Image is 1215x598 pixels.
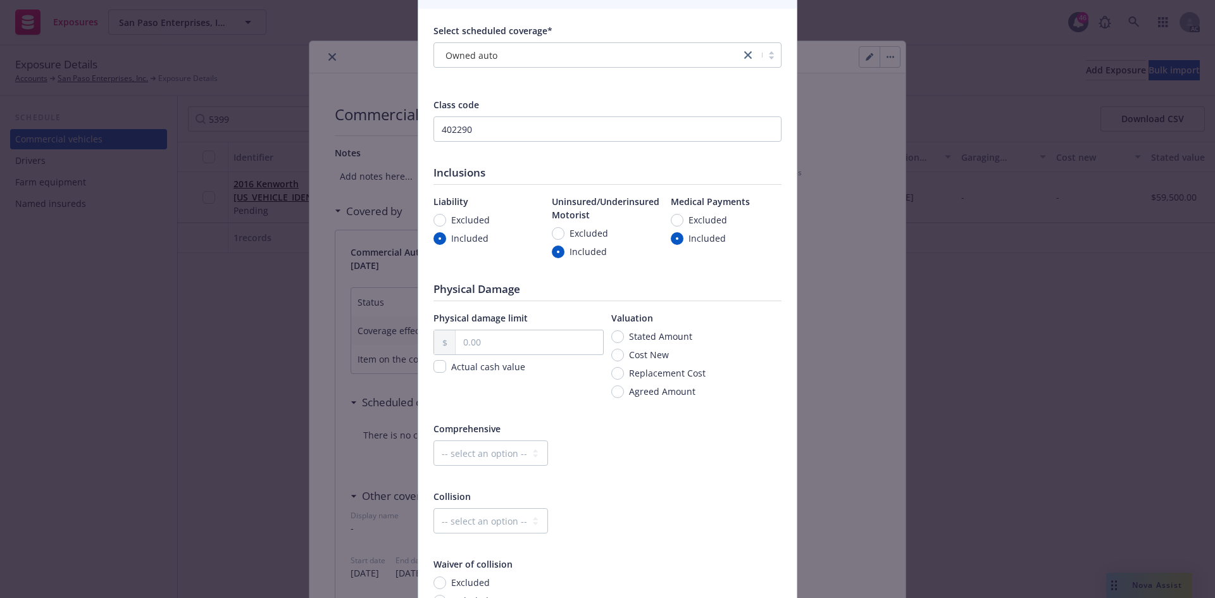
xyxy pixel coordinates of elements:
input: Included [433,232,446,245]
input: Excluded [671,214,683,227]
span: Cost New [629,348,669,361]
span: Owned auto [440,49,734,62]
span: Agreed Amount [629,385,695,398]
input: Cost New [611,349,624,361]
h1: Inclusions [433,166,782,179]
span: Owned auto [445,49,497,62]
span: Medical Payments [671,196,750,208]
span: Valuation [611,312,653,324]
span: Liability [433,196,468,208]
input: 0.00 [456,330,603,354]
span: Collision [433,490,471,502]
span: Waiver of collision [433,558,513,570]
input: Replacement Cost [611,367,624,380]
input: Excluded [552,227,564,240]
input: Agreed Amount [611,385,624,398]
input: Included [552,246,564,258]
a: close [740,47,756,63]
h1: Physical Damage [433,282,782,296]
span: Excluded [451,213,490,227]
span: Included [570,245,607,258]
span: Select scheduled coverage* [433,25,552,37]
span: Excluded [688,213,727,227]
span: Excluded [451,576,490,589]
span: Comprehensive [433,423,501,435]
input: Excluded [433,576,446,589]
input: Excluded [433,214,446,227]
span: Class code [433,99,479,111]
input: Included [671,232,683,245]
span: Actual cash value [451,361,525,373]
span: Stated Amount [629,330,692,343]
span: Replacement Cost [629,366,706,380]
span: Excluded [570,227,608,240]
span: Included [688,232,726,245]
input: Stated Amount [611,330,624,343]
span: Uninsured/Underinsured Motorist [552,196,659,221]
span: Included [451,232,489,245]
span: Physical damage limit [433,312,528,324]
